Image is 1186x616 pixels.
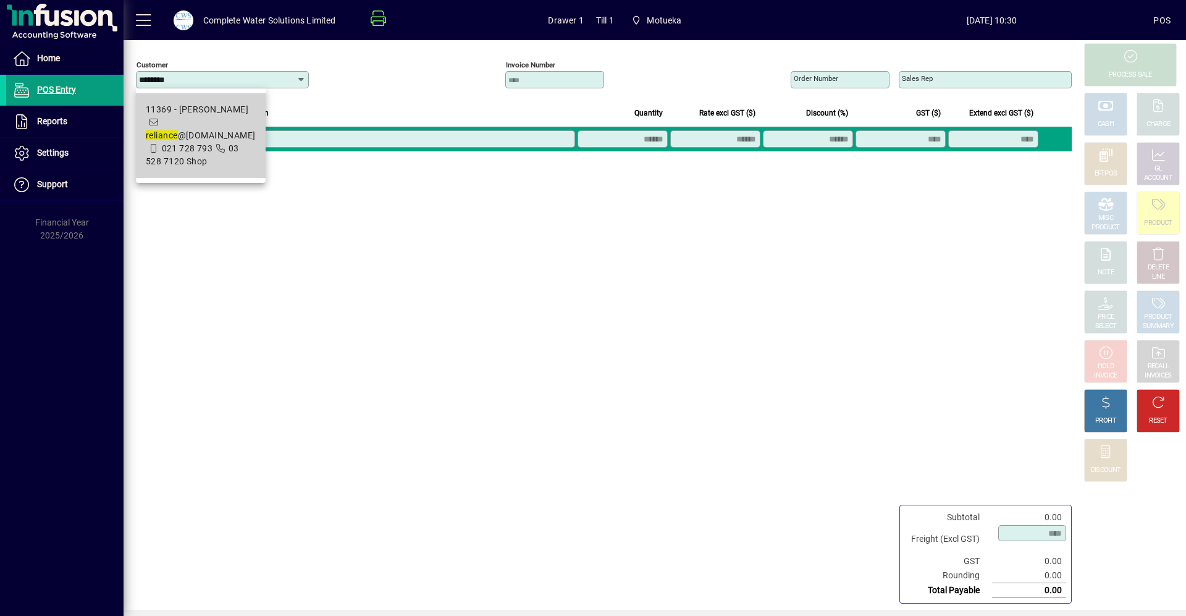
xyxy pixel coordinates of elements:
a: Settings [6,138,124,169]
div: DELETE [1148,263,1169,272]
span: Motueka [647,11,681,30]
span: Motueka [626,9,687,32]
mat-option: 11369 - Craig Skillicorn [136,93,266,178]
span: Till 1 [596,11,614,30]
span: Quantity [634,106,663,120]
td: 0.00 [992,568,1066,583]
mat-label: Sales rep [902,74,933,83]
div: DISCOUNT [1091,466,1121,475]
div: CASH [1098,120,1114,129]
td: Freight (Excl GST) [905,525,992,554]
span: [DATE] 10:30 [830,11,1153,30]
div: PROCESS SALE [1109,70,1152,80]
span: Rate excl GST ($) [699,106,755,120]
div: Complete Water Solutions Limited [203,11,336,30]
span: Home [37,53,60,63]
td: GST [905,554,992,568]
div: PRODUCT [1144,219,1172,228]
span: Extend excl GST ($) [969,106,1033,120]
td: 0.00 [992,554,1066,568]
div: SUMMARY [1143,322,1174,331]
span: GST ($) [916,106,941,120]
div: POS [1153,11,1171,30]
div: NOTE [1098,268,1114,277]
td: Rounding [905,568,992,583]
div: ACCOUNT [1144,174,1172,183]
span: @[DOMAIN_NAME] [146,130,256,140]
span: 021 728 793 [162,143,213,153]
span: POS Entry [37,85,76,95]
div: SELECT [1095,322,1117,331]
a: Reports [6,106,124,137]
div: EFTPOS [1095,169,1117,179]
mat-label: Order number [794,74,838,83]
div: CHARGE [1146,120,1171,129]
div: PRODUCT [1144,313,1172,322]
td: 0.00 [992,510,1066,525]
div: LINE [1152,272,1164,282]
div: PROFIT [1095,416,1116,426]
a: Home [6,43,124,74]
td: Total Payable [905,583,992,598]
div: PRICE [1098,313,1114,322]
button: Profile [164,9,203,32]
a: Support [6,169,124,200]
mat-label: Invoice number [506,61,555,69]
em: reliance [146,130,178,140]
td: Subtotal [905,510,992,525]
span: Discount (%) [806,106,848,120]
div: RESET [1149,416,1167,426]
div: INVOICE [1094,371,1117,381]
mat-label: Customer [137,61,168,69]
span: Drawer 1 [548,11,583,30]
div: INVOICES [1145,371,1171,381]
span: Reports [37,116,67,126]
div: RECALL [1148,362,1169,371]
div: HOLD [1098,362,1114,371]
div: MISC [1098,214,1113,223]
span: Settings [37,148,69,158]
td: 0.00 [992,583,1066,598]
div: PRODUCT [1091,223,1119,232]
div: GL [1154,164,1163,174]
span: Support [37,179,68,189]
div: 11369 - [PERSON_NAME] [146,103,256,116]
